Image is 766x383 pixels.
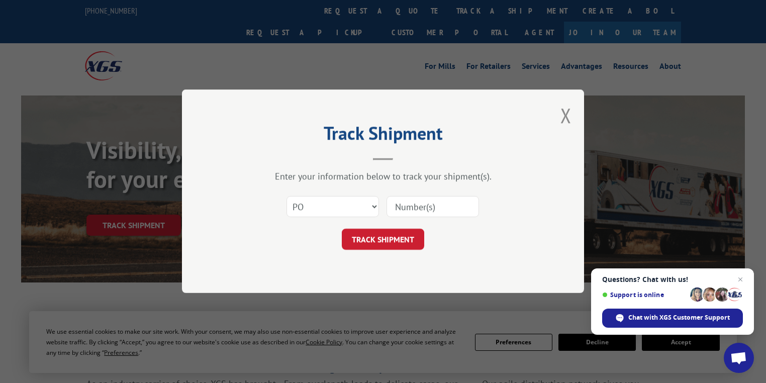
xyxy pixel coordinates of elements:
[232,126,534,145] h2: Track Shipment
[734,273,746,285] span: Close chat
[560,102,571,129] button: Close modal
[232,171,534,182] div: Enter your information below to track your shipment(s).
[602,309,743,328] div: Chat with XGS Customer Support
[602,291,687,299] span: Support is online
[628,313,730,322] span: Chat with XGS Customer Support
[602,275,743,283] span: Questions? Chat with us!
[724,343,754,373] div: Open chat
[387,197,479,218] input: Number(s)
[342,229,424,250] button: TRACK SHIPMENT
